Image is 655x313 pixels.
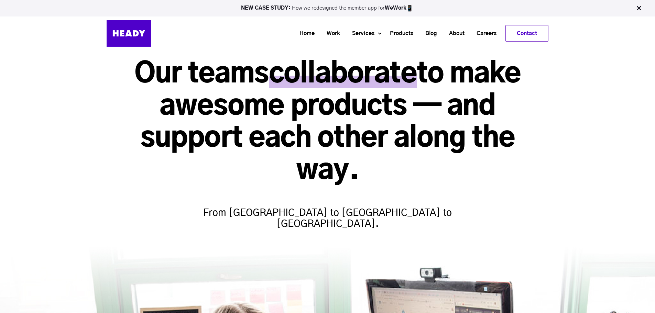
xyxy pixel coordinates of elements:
[506,25,548,41] a: Contact
[406,5,413,12] img: app emoji
[158,25,548,42] div: Navigation Menu
[318,27,343,40] a: Work
[194,194,462,230] h4: From [GEOGRAPHIC_DATA] to [GEOGRAPHIC_DATA] to [GEOGRAPHIC_DATA].
[385,5,406,11] a: WeWork
[107,20,151,47] img: Heady_Logo_Web-01 (1)
[417,27,440,40] a: Blog
[107,58,548,187] h1: Our teams to make awesome products — and support each other along the way.
[269,60,417,88] span: collaborate
[343,27,378,40] a: Services
[468,27,500,40] a: Careers
[291,27,318,40] a: Home
[381,27,417,40] a: Products
[241,5,292,11] strong: NEW CASE STUDY:
[635,5,642,12] img: Close Bar
[440,27,468,40] a: About
[3,5,652,12] p: How we redesigned the member app for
